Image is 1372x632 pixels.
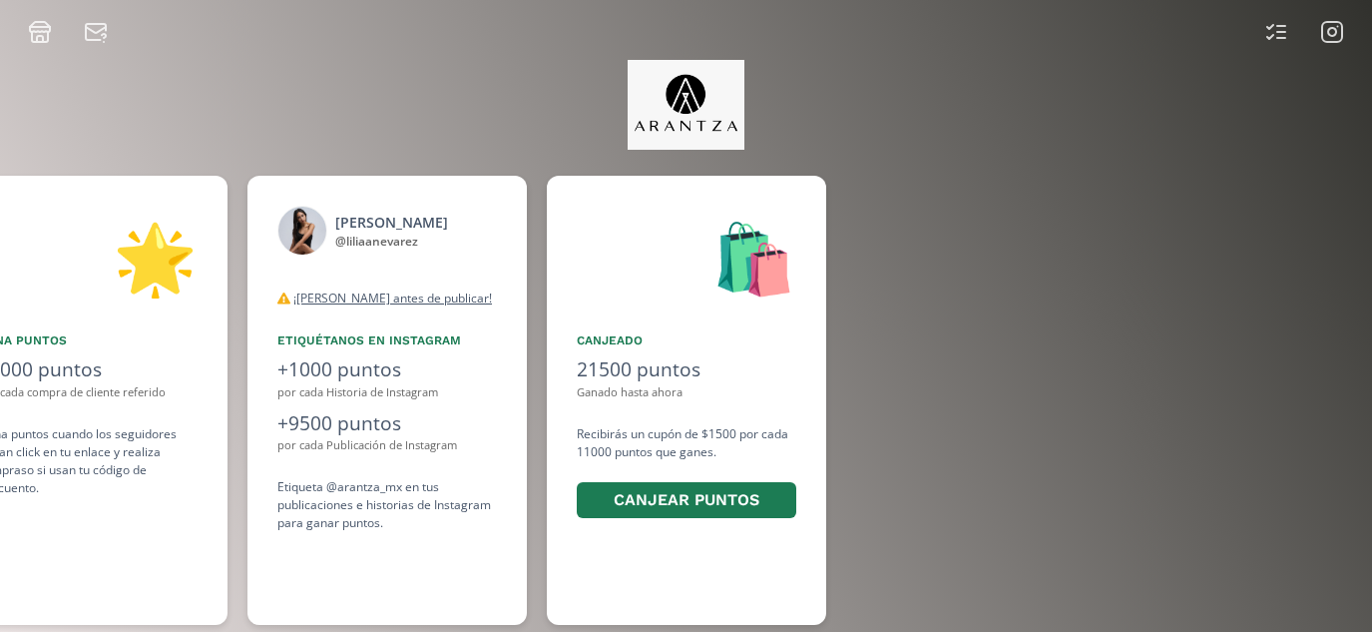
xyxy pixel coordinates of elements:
[628,60,744,150] img: jpq5Bx5xx2a5
[577,355,796,384] div: 21500 puntos
[577,425,796,522] div: Recibirás un cupón de $1500 por cada 11000 puntos que ganes.
[277,384,497,401] div: por cada Historia de Instagram
[293,290,492,307] u: ¡[PERSON_NAME] antes de publicar!
[277,409,497,438] div: +9500 puntos
[577,206,796,308] div: 🛍️
[277,331,497,349] div: Etiquétanos en Instagram
[277,206,327,256] img: 472866662_2015896602243155_15014156077129679_n.jpg
[335,212,448,233] div: [PERSON_NAME]
[335,233,448,251] div: @ liliaanevarez
[277,355,497,384] div: +1000 puntos
[277,437,497,454] div: por cada Publicación de Instagram
[577,384,796,401] div: Ganado hasta ahora
[277,478,497,532] div: Etiqueta @arantza_mx en tus publicaciones e historias de Instagram para ganar puntos.
[577,482,796,519] button: Canjear puntos
[577,331,796,349] div: Canjeado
